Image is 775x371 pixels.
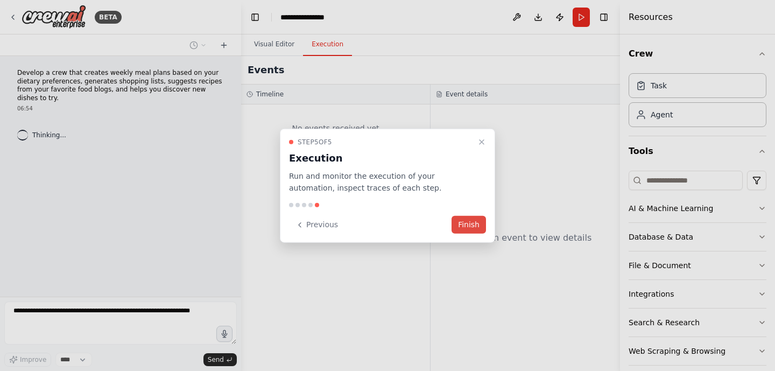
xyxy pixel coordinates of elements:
[452,216,486,234] button: Finish
[289,216,344,234] button: Previous
[248,10,263,25] button: Hide left sidebar
[289,170,473,194] p: Run and monitor the execution of your automation, inspect traces of each step.
[475,135,488,148] button: Close walkthrough
[298,137,332,146] span: Step 5 of 5
[289,150,473,165] h3: Execution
